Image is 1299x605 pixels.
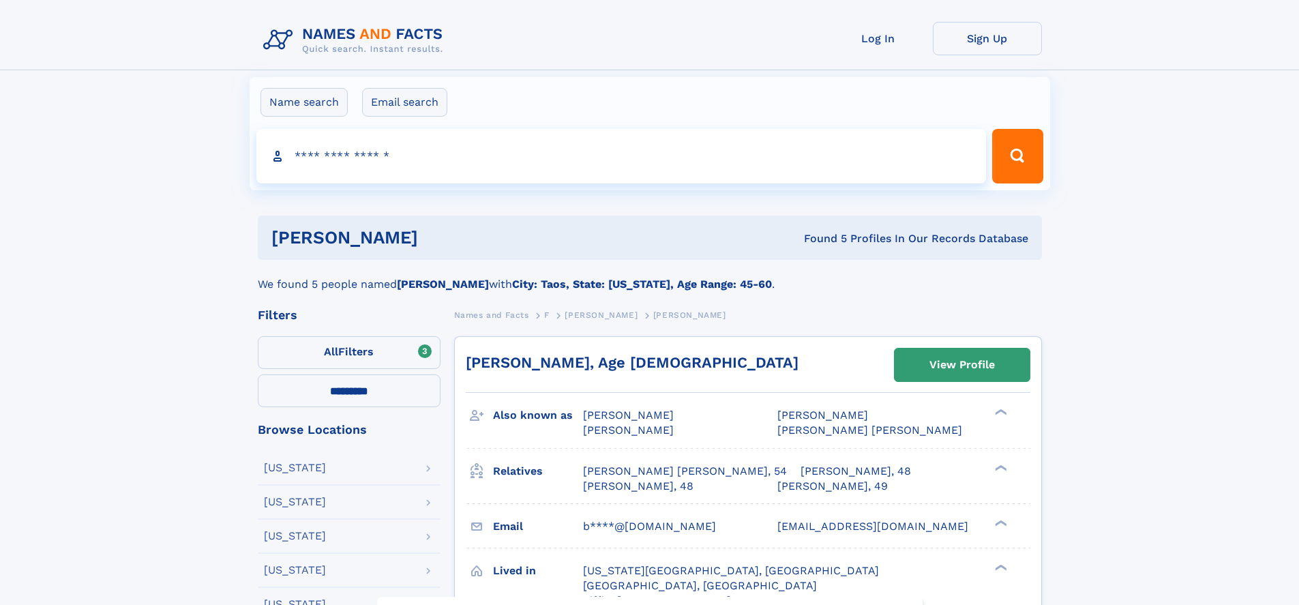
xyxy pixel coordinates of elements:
[544,306,550,323] a: F
[544,310,550,320] span: F
[991,408,1008,417] div: ❯
[991,518,1008,527] div: ❯
[565,306,638,323] a: [PERSON_NAME]
[583,409,674,422] span: [PERSON_NAME]
[824,22,933,55] a: Log In
[583,424,674,437] span: [PERSON_NAME]
[493,515,583,538] h3: Email
[777,520,968,533] span: [EMAIL_ADDRESS][DOMAIN_NAME]
[260,88,348,117] label: Name search
[264,531,326,542] div: [US_STATE]
[258,22,454,59] img: Logo Names and Facts
[264,565,326,576] div: [US_STATE]
[777,409,868,422] span: [PERSON_NAME]
[929,349,995,381] div: View Profile
[512,278,772,291] b: City: Taos, State: [US_STATE], Age Range: 45-60
[583,479,693,494] a: [PERSON_NAME], 48
[397,278,489,291] b: [PERSON_NAME]
[493,404,583,427] h3: Also known as
[895,349,1030,381] a: View Profile
[466,354,798,371] a: [PERSON_NAME], Age [DEMOGRAPHIC_DATA]
[991,563,1008,572] div: ❯
[264,497,326,507] div: [US_STATE]
[583,579,817,592] span: [GEOGRAPHIC_DATA], [GEOGRAPHIC_DATA]
[256,129,987,183] input: search input
[583,564,879,577] span: [US_STATE][GEOGRAPHIC_DATA], [GEOGRAPHIC_DATA]
[777,479,888,494] a: [PERSON_NAME], 49
[777,424,962,437] span: [PERSON_NAME] [PERSON_NAME]
[324,345,338,358] span: All
[583,464,787,479] a: [PERSON_NAME] [PERSON_NAME], 54
[493,559,583,582] h3: Lived in
[258,260,1042,293] div: We found 5 people named with .
[271,229,611,246] h1: [PERSON_NAME]
[565,310,638,320] span: [PERSON_NAME]
[362,88,447,117] label: Email search
[258,309,441,321] div: Filters
[991,463,1008,472] div: ❯
[611,231,1028,246] div: Found 5 Profiles In Our Records Database
[992,129,1043,183] button: Search Button
[493,460,583,483] h3: Relatives
[801,464,911,479] a: [PERSON_NAME], 48
[933,22,1042,55] a: Sign Up
[258,424,441,436] div: Browse Locations
[454,306,529,323] a: Names and Facts
[258,336,441,369] label: Filters
[653,310,726,320] span: [PERSON_NAME]
[264,462,326,473] div: [US_STATE]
